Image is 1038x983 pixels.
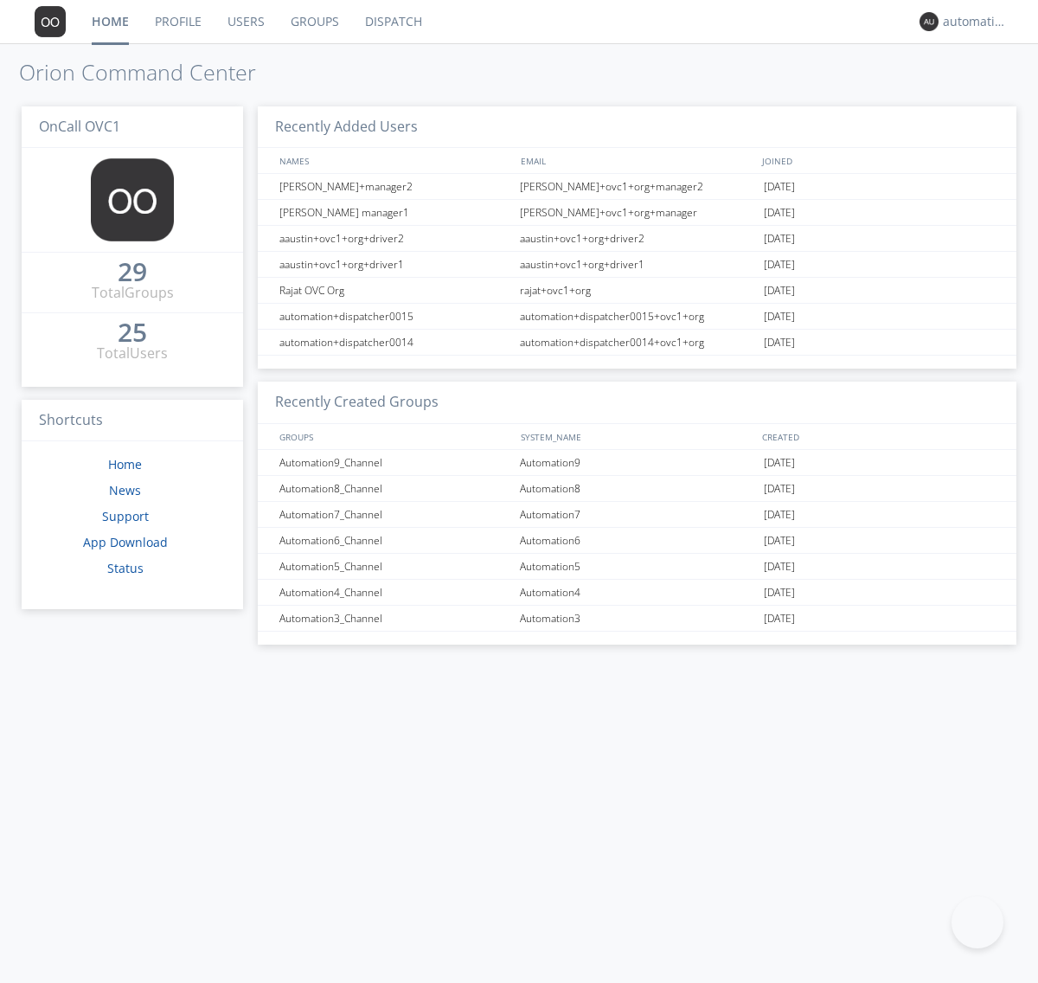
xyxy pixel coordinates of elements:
div: 25 [118,324,147,341]
img: 373638.png [919,12,939,31]
iframe: Toggle Customer Support [951,896,1003,948]
div: automation+dispatcher0015 [275,304,515,329]
span: [DATE] [764,174,795,200]
img: 373638.png [35,6,66,37]
div: Automation3 [516,606,759,631]
div: SYSTEM_NAME [516,424,758,449]
a: Automation7_ChannelAutomation7[DATE] [258,502,1016,528]
div: rajat+ovc1+org [516,278,759,303]
a: Automation6_ChannelAutomation6[DATE] [258,528,1016,554]
div: automation+dispatcher0014 [943,13,1008,30]
span: [DATE] [764,554,795,580]
img: 373638.png [91,158,174,241]
div: aaustin+ovc1+org+driver1 [275,252,515,277]
a: Rajat OVC Orgrajat+ovc1+org[DATE] [258,278,1016,304]
div: [PERSON_NAME] manager1 [275,200,515,225]
a: automation+dispatcher0014automation+dispatcher0014+ovc1+org[DATE] [258,330,1016,356]
div: [PERSON_NAME]+ovc1+org+manager2 [516,174,759,199]
a: Status [107,560,144,576]
div: Automation9_Channel [275,450,515,475]
div: Automation3_Channel [275,606,515,631]
span: [DATE] [764,252,795,278]
div: Automation8 [516,476,759,501]
span: [DATE] [764,304,795,330]
a: [PERSON_NAME] manager1[PERSON_NAME]+ovc1+org+manager[DATE] [258,200,1016,226]
div: Total Groups [92,283,174,303]
a: Automation5_ChannelAutomation5[DATE] [258,554,1016,580]
div: aaustin+ovc1+org+driver2 [516,226,759,251]
div: automation+dispatcher0014 [275,330,515,355]
span: [DATE] [764,580,795,606]
div: Automation9 [516,450,759,475]
div: automation+dispatcher0015+ovc1+org [516,304,759,329]
span: [DATE] [764,450,795,476]
a: App Download [83,534,168,550]
a: Automation3_ChannelAutomation3[DATE] [258,606,1016,632]
a: Automation4_ChannelAutomation4[DATE] [258,580,1016,606]
span: [DATE] [764,606,795,632]
div: Automation4 [516,580,759,605]
div: Total Users [97,344,168,363]
span: [DATE] [764,200,795,226]
span: [DATE] [764,476,795,502]
div: NAMES [275,148,512,173]
div: Automation6_Channel [275,528,515,553]
h3: Shortcuts [22,400,243,442]
a: Automation8_ChannelAutomation8[DATE] [258,476,1016,502]
div: EMAIL [516,148,758,173]
div: Automation5 [516,554,759,579]
a: [PERSON_NAME]+manager2[PERSON_NAME]+ovc1+org+manager2[DATE] [258,174,1016,200]
div: Automation8_Channel [275,476,515,501]
a: automation+dispatcher0015automation+dispatcher0015+ovc1+org[DATE] [258,304,1016,330]
a: aaustin+ovc1+org+driver2aaustin+ovc1+org+driver2[DATE] [258,226,1016,252]
div: Automation7 [516,502,759,527]
div: GROUPS [275,424,512,449]
div: aaustin+ovc1+org+driver1 [516,252,759,277]
div: 29 [118,263,147,280]
span: [DATE] [764,502,795,528]
div: CREATED [758,424,1000,449]
span: [DATE] [764,528,795,554]
a: 29 [118,263,147,283]
div: [PERSON_NAME]+ovc1+org+manager [516,200,759,225]
div: JOINED [758,148,1000,173]
a: aaustin+ovc1+org+driver1aaustin+ovc1+org+driver1[DATE] [258,252,1016,278]
div: Automation6 [516,528,759,553]
span: [DATE] [764,330,795,356]
div: Automation5_Channel [275,554,515,579]
span: [DATE] [764,226,795,252]
a: 25 [118,324,147,344]
div: [PERSON_NAME]+manager2 [275,174,515,199]
div: Automation4_Channel [275,580,515,605]
div: aaustin+ovc1+org+driver2 [275,226,515,251]
a: Home [108,456,142,472]
div: automation+dispatcher0014+ovc1+org [516,330,759,355]
div: Rajat OVC Org [275,278,515,303]
a: Support [102,508,149,524]
div: Automation7_Channel [275,502,515,527]
h3: Recently Added Users [258,106,1016,149]
span: OnCall OVC1 [39,117,120,136]
a: Automation9_ChannelAutomation9[DATE] [258,450,1016,476]
span: [DATE] [764,278,795,304]
h3: Recently Created Groups [258,382,1016,424]
a: News [109,482,141,498]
